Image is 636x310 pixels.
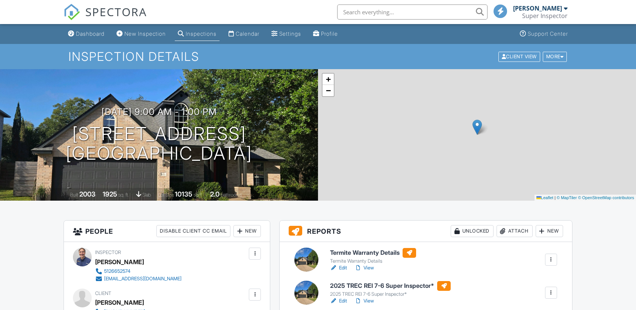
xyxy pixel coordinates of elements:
[64,221,270,242] h3: People
[95,256,144,268] div: [PERSON_NAME]
[124,30,166,37] div: New Inspection
[101,107,217,117] h3: [DATE] 9:00 am - 1:00 pm
[76,30,104,37] div: Dashboard
[210,190,220,198] div: 2.0
[451,225,494,237] div: Unlocked
[85,4,147,20] span: SPECTORA
[528,30,568,37] div: Support Center
[323,85,334,96] a: Zoom out
[103,190,117,198] div: 1925
[95,250,121,255] span: Inspector
[142,192,151,198] span: slab
[95,290,111,296] span: Client
[233,225,261,237] div: New
[175,190,192,198] div: 10135
[330,248,416,265] a: Termite Warranty Details Termite Warranty Details
[326,74,331,84] span: +
[64,4,80,20] img: The Best Home Inspection Software - Spectora
[536,225,563,237] div: New
[330,281,451,291] h6: 2025 TREC REI 7-6 Super Inspector*
[472,119,482,135] img: Marker
[554,195,556,200] span: |
[354,264,374,272] a: View
[279,30,301,37] div: Settings
[236,30,259,37] div: Calendar
[156,225,230,237] div: Disable Client CC Email
[330,281,451,298] a: 2025 TREC REI 7-6 Super Inspector* 2025 TREC REI 7-6 Super Inspector*
[268,27,304,41] a: Settings
[95,268,182,275] a: 5126652574
[70,192,78,198] span: Built
[79,190,95,198] div: 2003
[64,10,147,26] a: SPECTORA
[578,195,634,200] a: © OpenStreetMap contributors
[68,50,568,63] h1: Inspection Details
[323,74,334,85] a: Zoom in
[330,291,451,297] div: 2025 TREC REI 7-6 Super Inspector*
[517,27,571,41] a: Support Center
[321,30,338,37] div: Profile
[354,297,374,305] a: View
[226,27,262,41] a: Calendar
[280,221,572,242] h3: Reports
[498,53,542,59] a: Client View
[65,27,108,41] a: Dashboard
[498,51,540,62] div: Client View
[536,195,553,200] a: Leaflet
[513,5,562,12] div: [PERSON_NAME]
[114,27,169,41] a: New Inspection
[194,192,203,198] span: sq.ft.
[337,5,488,20] input: Search everything...
[104,268,130,274] div: 5126652574
[330,258,416,264] div: Termite Warranty Details
[118,192,129,198] span: sq. ft.
[557,195,577,200] a: © MapTiler
[158,192,174,198] span: Lot Size
[186,30,217,37] div: Inspections
[66,124,252,164] h1: [STREET_ADDRESS] [GEOGRAPHIC_DATA]
[175,27,220,41] a: Inspections
[95,275,182,283] a: [EMAIL_ADDRESS][DOMAIN_NAME]
[522,12,568,20] div: Super Inspector
[104,276,182,282] div: [EMAIL_ADDRESS][DOMAIN_NAME]
[95,297,144,308] div: [PERSON_NAME]
[326,86,331,95] span: −
[543,51,567,62] div: More
[310,27,341,41] a: Profile
[330,264,347,272] a: Edit
[330,248,416,258] h6: Termite Warranty Details
[221,192,242,198] span: bathrooms
[497,225,533,237] div: Attach
[330,297,347,305] a: Edit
